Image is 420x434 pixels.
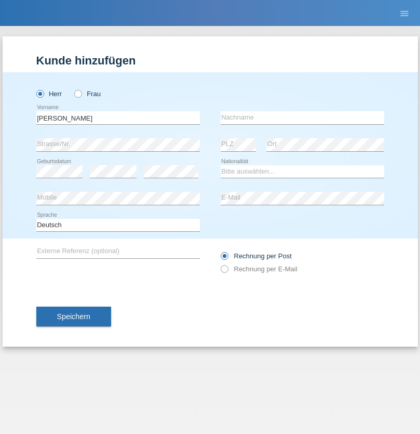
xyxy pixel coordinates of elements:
[221,252,292,260] label: Rechnung per Post
[36,307,111,326] button: Speichern
[36,90,43,97] input: Herr
[36,54,384,67] h1: Kunde hinzufügen
[74,90,81,97] input: Frau
[221,265,227,278] input: Rechnung per E-Mail
[221,252,227,265] input: Rechnung per Post
[394,10,415,16] a: menu
[74,90,101,98] label: Frau
[221,265,297,273] label: Rechnung per E-Mail
[36,90,62,98] label: Herr
[57,312,90,321] span: Speichern
[399,8,410,19] i: menu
